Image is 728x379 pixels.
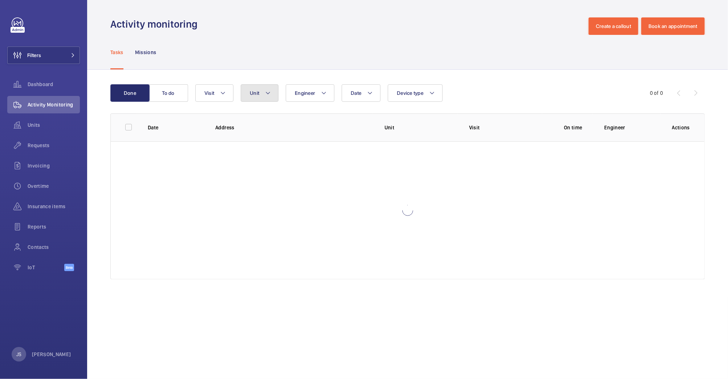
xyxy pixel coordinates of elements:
p: Unit [385,124,457,131]
span: Date [351,90,361,96]
div: 0 of 0 [650,89,663,97]
p: Engineer [604,124,660,131]
span: Activity Monitoring [28,101,80,108]
button: Unit [241,84,278,102]
p: [PERSON_NAME] [32,351,71,358]
span: Dashboard [28,81,80,88]
button: Done [110,84,150,102]
span: IoT [28,264,64,271]
button: To do [149,84,188,102]
span: Invoicing [28,162,80,169]
p: Date [148,124,204,131]
p: On time [554,124,593,131]
button: Book an appointment [641,17,705,35]
span: Beta [64,264,74,271]
span: Requests [28,142,80,149]
button: Device type [388,84,443,102]
p: Missions [135,49,156,56]
span: Visit [204,90,214,96]
span: Engineer [295,90,315,96]
span: Reports [28,223,80,230]
span: Overtime [28,182,80,190]
p: Address [215,124,373,131]
span: Unit [250,90,259,96]
p: JS [16,351,21,358]
button: Visit [195,84,233,102]
span: Contacts [28,243,80,251]
h1: Activity monitoring [110,17,202,31]
button: Filters [7,47,80,64]
button: Engineer [286,84,334,102]
span: Insurance items [28,203,80,210]
p: Tasks [110,49,123,56]
p: Actions [672,124,690,131]
span: Device type [397,90,423,96]
button: Date [342,84,381,102]
p: Visit [469,124,542,131]
button: Create a callout [589,17,638,35]
span: Filters [27,52,41,59]
span: Units [28,121,80,129]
